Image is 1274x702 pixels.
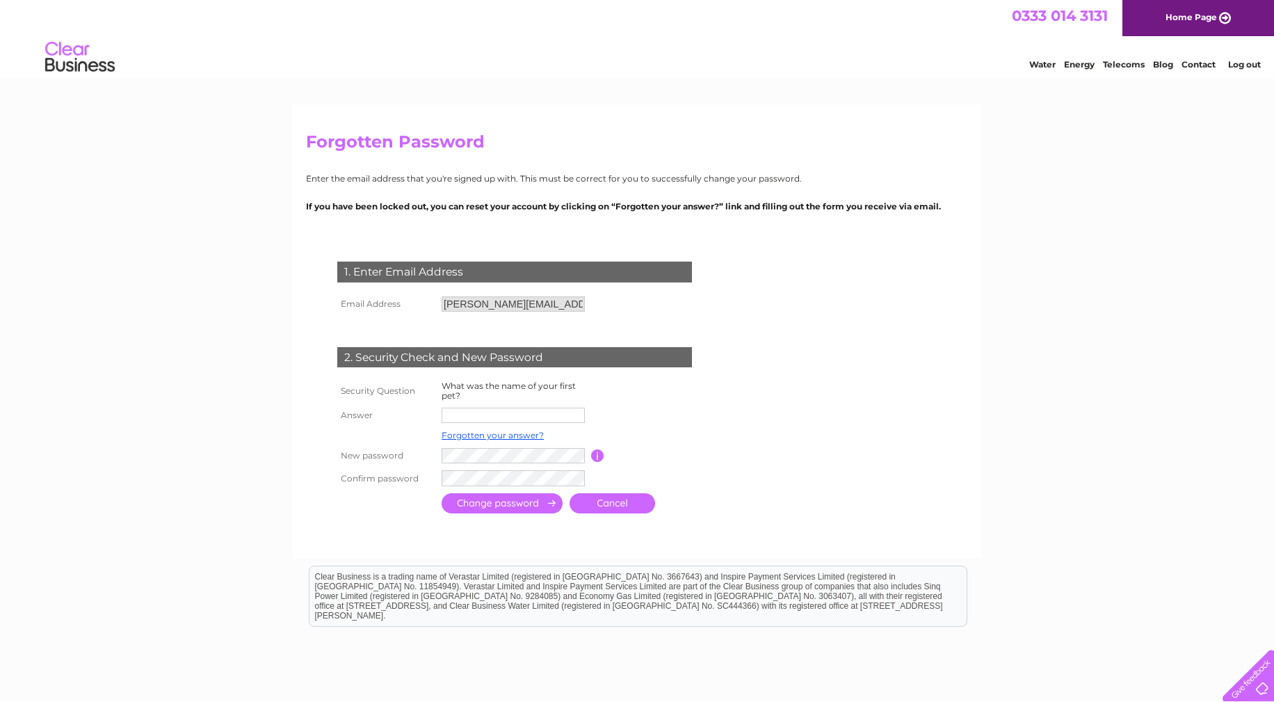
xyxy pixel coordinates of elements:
th: Security Question [334,378,438,404]
a: Cancel [570,493,655,513]
p: Enter the email address that you're signed up with. This must be correct for you to successfully ... [306,172,968,185]
a: 0333 014 3131 [1012,7,1108,24]
th: Confirm password [334,467,438,490]
div: Clear Business is a trading name of Verastar Limited (registered in [GEOGRAPHIC_DATA] No. 3667643... [309,8,967,67]
p: If you have been locked out, you can reset your account by clicking on “Forgotten your answer?” l... [306,200,968,213]
label: What was the name of your first pet? [442,381,576,401]
a: Telecoms [1103,59,1145,70]
img: logo.png [45,36,115,79]
input: Submit [442,493,563,513]
a: Energy [1064,59,1095,70]
a: Forgotten your answer? [442,430,544,440]
div: 1. Enter Email Address [337,262,692,282]
div: 2. Security Check and New Password [337,347,692,368]
h2: Forgotten Password [306,132,968,159]
a: Contact [1182,59,1216,70]
input: Information [591,449,604,462]
th: New password [334,445,438,468]
a: Water [1029,59,1056,70]
th: Email Address [334,293,438,315]
th: Answer [334,404,438,426]
a: Blog [1153,59,1173,70]
a: Log out [1228,59,1261,70]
